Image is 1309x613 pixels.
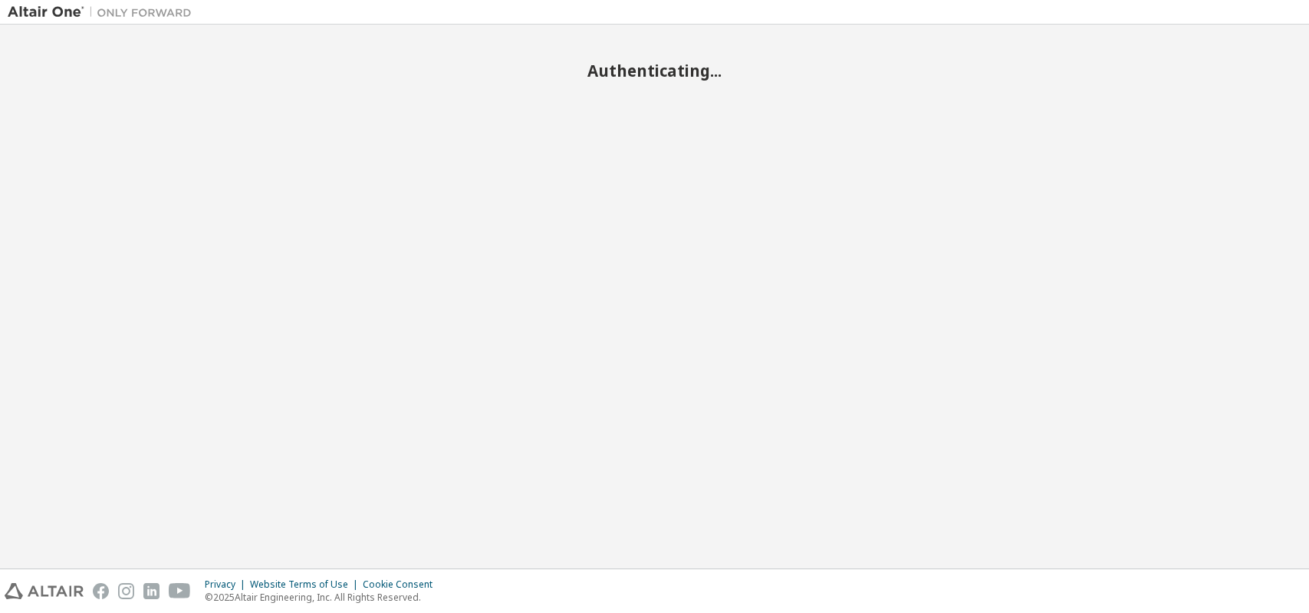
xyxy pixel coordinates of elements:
[118,583,134,599] img: instagram.svg
[143,583,160,599] img: linkedin.svg
[250,578,363,591] div: Website Terms of Use
[5,583,84,599] img: altair_logo.svg
[169,583,191,599] img: youtube.svg
[205,591,442,604] p: © 2025 Altair Engineering, Inc. All Rights Reserved.
[8,61,1301,81] h2: Authenticating...
[8,5,199,20] img: Altair One
[363,578,442,591] div: Cookie Consent
[205,578,250,591] div: Privacy
[93,583,109,599] img: facebook.svg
